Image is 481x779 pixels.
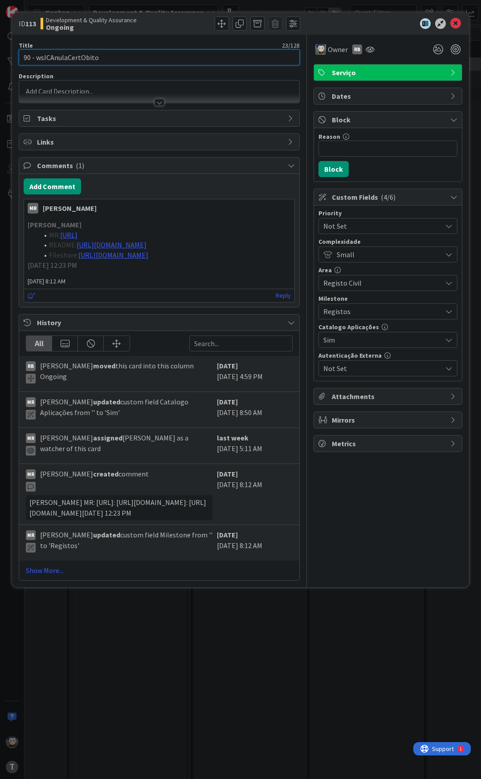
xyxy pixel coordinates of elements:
b: [DATE] [217,469,238,478]
span: Description [19,72,53,80]
span: Registos [323,305,437,318]
button: Add Comment [24,178,81,194]
div: Complexidade [318,238,457,245]
span: Serviço [332,67,446,78]
a: Show More... [26,565,293,576]
span: [PERSON_NAME] [PERSON_NAME] as a watcher of this card [40,432,212,456]
a: Reply [276,290,291,301]
b: moved [93,361,115,370]
a: [URL][DOMAIN_NAME] [77,240,147,249]
span: Support [19,1,41,12]
span: Small [337,248,437,261]
span: Mirrors [332,415,446,425]
div: RB [352,44,362,54]
span: ( 1 ) [76,161,84,170]
b: [DATE] [217,361,238,370]
div: [DATE] 8:12 AM [217,529,293,556]
div: [DATE] 8:50 AM [217,396,293,423]
span: README: [49,240,77,249]
span: Registo Civil [323,277,437,289]
div: Area [318,267,457,273]
div: All [26,336,52,351]
div: [PERSON_NAME] [43,203,97,214]
div: [DATE] 5:11 AM [217,432,293,459]
span: Comments [37,160,283,171]
span: ( 4/6 ) [381,193,395,202]
b: 113 [25,19,36,28]
span: [PERSON_NAME] custom field Milestone from '' to 'Registos' [40,529,212,553]
div: [DATE] 4:59 PM [217,360,293,387]
span: [PERSON_NAME] this card into this column Ongoing [40,360,212,383]
span: Tasks [37,113,283,124]
a: [URL] [60,230,77,239]
span: Sim [323,334,437,346]
b: [DATE] [217,530,238,539]
div: MR [28,203,38,214]
span: Metrics [332,438,446,449]
span: Links [37,137,283,147]
div: [PERSON_NAME] MR: [URL]: [URL][DOMAIN_NAME]: [URL][DOMAIN_NAME][DATE] 12:23 PM [26,495,212,520]
div: Autenticação Externa [318,352,457,359]
span: Development & Quality Assurance [46,16,137,24]
b: [DATE] [217,397,238,406]
b: last week [217,433,249,442]
span: Dates [332,91,446,101]
div: 23 / 128 [36,41,300,49]
b: created [93,469,118,478]
b: Ongoing [46,24,137,31]
strong: [PERSON_NAME] [28,220,82,229]
div: [DATE] 8:12 AM [217,468,293,520]
span: Custom Fields [332,192,446,202]
span: [PERSON_NAME] custom field Catalogo Aplicações from '' to 'Sim' [40,396,212,420]
span: Attachments [332,391,446,402]
span: [DATE] 8:12 AM [24,277,294,286]
span: Owner [328,44,348,55]
div: RB [26,361,36,371]
div: MR [26,397,36,407]
div: Catalogo Aplicações [318,324,457,330]
div: MR [26,530,36,540]
span: ID [19,18,36,29]
b: updated [93,530,120,539]
input: type card name here... [19,49,300,65]
label: Title [19,41,33,49]
div: Priority [318,210,457,216]
span: Not Set [323,220,437,232]
b: updated [93,397,120,406]
span: History [37,317,283,328]
span: Not Set [323,362,437,375]
span: [DATE] 12:23 PM [28,261,77,270]
a: [URL][DOMAIN_NAME] [78,250,148,259]
span: MR: [49,230,60,239]
img: LS [315,44,326,55]
span: [PERSON_NAME] comment [40,468,149,492]
b: assigned [93,433,122,442]
label: Reason [318,133,340,141]
div: Milestone [318,295,457,302]
div: MR [26,469,36,479]
button: Block [318,161,349,177]
input: Search... [189,335,293,351]
span: Block [332,114,446,125]
span: Fileshare: [49,250,78,259]
div: MR [26,433,36,443]
div: 1 [46,4,49,11]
